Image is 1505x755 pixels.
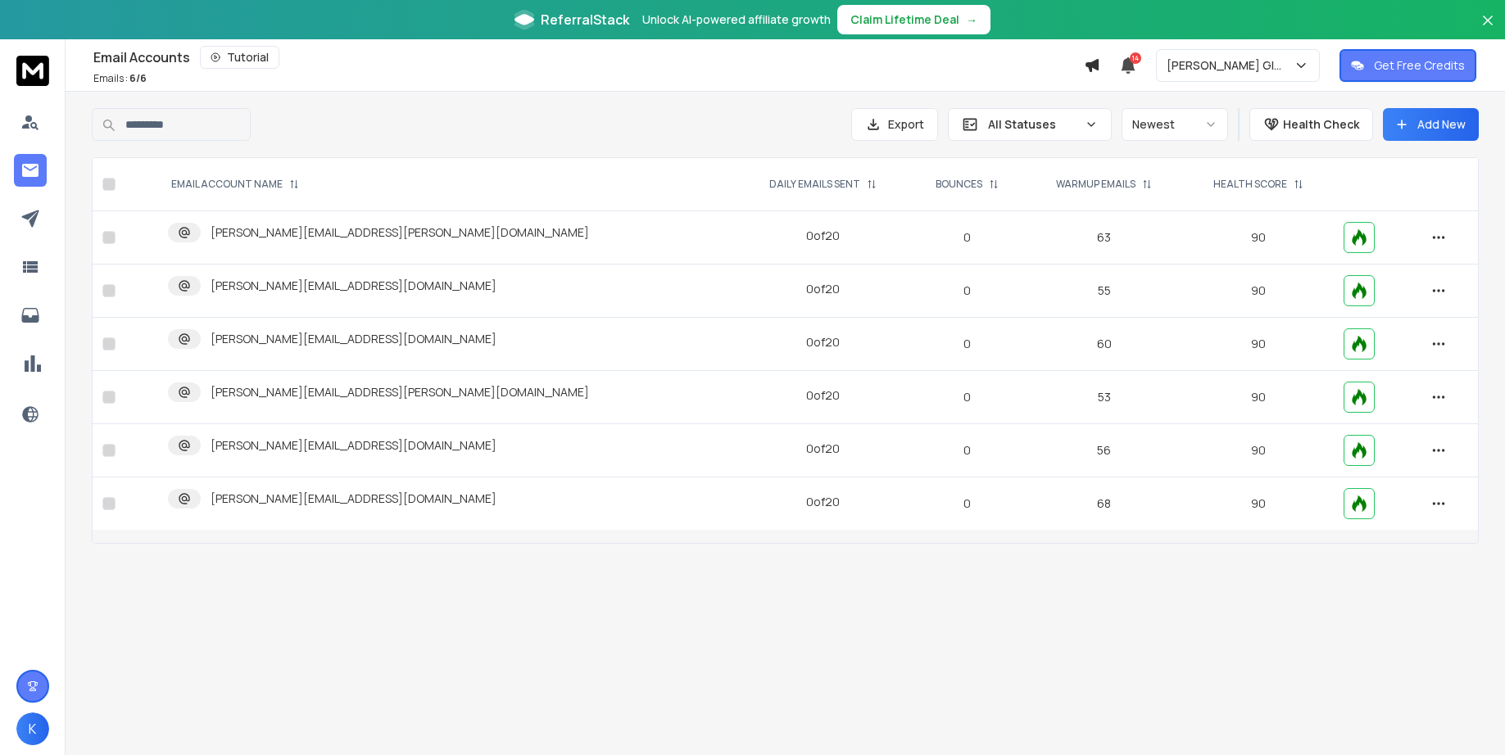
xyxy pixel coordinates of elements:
span: → [966,11,977,28]
button: Newest [1122,108,1228,141]
button: Get Free Credits [1340,49,1476,82]
div: 0 of 20 [806,441,840,457]
td: 56 [1025,424,1183,477]
div: 0 of 20 [806,494,840,510]
button: K [16,712,49,745]
p: Get Free Credits [1374,57,1465,74]
p: WARMUP EMAILS [1056,178,1136,191]
td: 63 [1025,211,1183,264]
p: Health Check [1283,116,1359,133]
div: 0 of 20 [806,228,840,244]
button: Add New [1383,108,1479,141]
td: 60 [1025,318,1183,371]
p: 0 [919,442,1015,459]
p: BOUNCES [936,178,982,191]
td: 90 [1183,424,1334,477]
p: Unlock AI-powered affiliate growth [642,11,831,28]
td: 55 [1025,264,1183,318]
p: [PERSON_NAME][EMAIL_ADDRESS][DOMAIN_NAME] [211,437,496,454]
p: 0 [919,336,1015,352]
button: Health Check [1249,108,1373,141]
p: [PERSON_NAME][EMAIL_ADDRESS][DOMAIN_NAME] [211,491,496,507]
p: [PERSON_NAME] Global [1167,57,1294,74]
p: DAILY EMAILS SENT [769,178,860,191]
button: Tutorial [200,46,279,69]
button: Close banner [1477,10,1498,49]
td: 53 [1025,371,1183,424]
p: [PERSON_NAME][EMAIL_ADDRESS][DOMAIN_NAME] [211,331,496,347]
span: 14 [1130,52,1141,64]
p: HEALTH SCORE [1213,178,1287,191]
td: 90 [1183,211,1334,264]
p: 0 [919,229,1015,246]
p: [PERSON_NAME][EMAIL_ADDRESS][DOMAIN_NAME] [211,278,496,294]
p: 0 [919,283,1015,299]
button: Export [851,108,938,141]
p: [PERSON_NAME][EMAIL_ADDRESS][PERSON_NAME][DOMAIN_NAME] [211,384,589,400]
span: ReferralStack [541,10,629,29]
p: Emails : [93,72,147,85]
td: 90 [1183,477,1334,531]
td: 90 [1183,264,1334,318]
div: EMAIL ACCOUNT NAME [171,178,299,191]
div: 0 of 20 [806,281,840,297]
span: 6 / 6 [129,71,147,85]
p: [PERSON_NAME][EMAIL_ADDRESS][PERSON_NAME][DOMAIN_NAME] [211,224,589,241]
td: 90 [1183,371,1334,424]
button: Claim Lifetime Deal→ [837,5,990,34]
div: 0 of 20 [806,334,840,350]
div: Email Accounts [93,46,1084,69]
td: 90 [1183,318,1334,371]
div: 0 of 20 [806,387,840,404]
p: All Statuses [988,116,1078,133]
td: 68 [1025,477,1183,531]
p: 0 [919,389,1015,405]
p: 0 [919,495,1015,512]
